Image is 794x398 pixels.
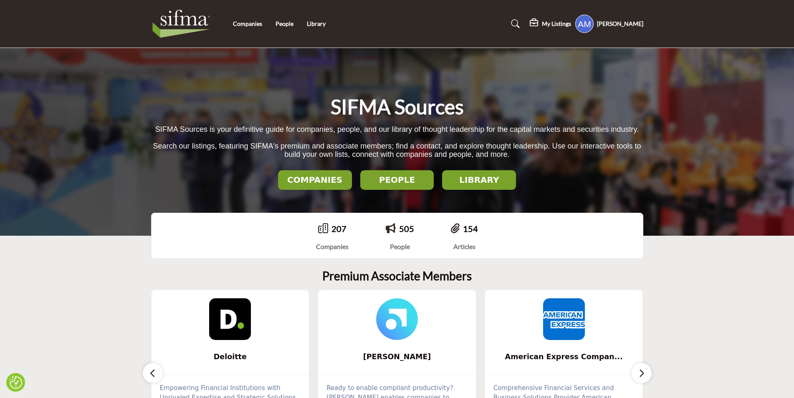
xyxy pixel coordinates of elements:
[331,351,463,362] span: [PERSON_NAME]
[153,142,641,159] span: Search our listings, featuring SIFMA's premium and associate members; find a contact, and explore...
[445,175,513,185] h2: LIBRARY
[376,298,418,340] img: Smarsh
[331,224,346,234] a: 207
[155,125,639,134] span: SIFMA Sources is your definitive guide for companies, people, and our library of thought leadersh...
[10,376,22,389] img: Revisit consent button
[399,224,414,234] a: 505
[322,269,472,283] h2: Premium Associate Members
[386,242,414,252] div: People
[463,224,478,234] a: 154
[276,20,293,27] a: People
[503,17,525,30] a: Search
[485,346,643,368] a: American Express Compan...
[152,346,309,368] a: Deloitte
[530,19,571,29] div: My Listings
[363,175,432,185] h2: PEOPLE
[331,346,463,368] b: Smarsh
[575,15,594,33] button: Show hide supplier dropdown
[331,94,464,120] h1: SIFMA Sources
[164,346,297,368] b: Deloitte
[442,170,516,190] button: LIBRARY
[542,20,571,28] h5: My Listings
[543,298,585,340] img: American Express Company
[233,20,262,27] a: Companies
[281,175,349,185] h2: COMPANIES
[451,242,478,252] div: Articles
[360,170,434,190] button: PEOPLE
[597,20,643,28] h5: [PERSON_NAME]
[151,7,216,40] img: Site Logo
[498,346,630,368] b: American Express Company
[164,351,297,362] span: Deloitte
[498,351,630,362] span: American Express Compan...
[318,346,476,368] a: [PERSON_NAME]
[316,242,349,252] div: Companies
[307,20,326,27] a: Library
[10,376,22,389] button: Consent Preferences
[209,298,251,340] img: Deloitte
[278,170,352,190] button: COMPANIES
